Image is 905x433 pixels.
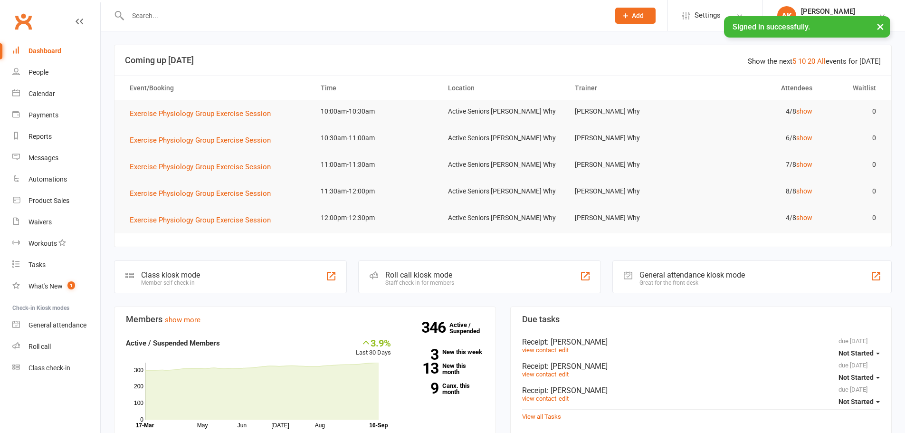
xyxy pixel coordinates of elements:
[821,180,885,202] td: 0
[821,127,885,149] td: 0
[639,270,745,279] div: General attendance kiosk mode
[821,154,885,176] td: 0
[141,270,200,279] div: Class kiosk mode
[792,57,796,66] a: 5
[405,363,484,375] a: 13New this month
[695,5,721,26] span: Settings
[67,281,75,289] span: 1
[141,279,200,286] div: Member self check-in
[796,214,812,221] a: show
[821,207,885,229] td: 0
[312,100,439,123] td: 10:00am-10:30am
[798,57,806,66] a: 10
[808,57,815,66] a: 20
[639,279,745,286] div: Great for the front desk
[694,207,821,229] td: 4/8
[130,161,277,173] button: Exercise Physiology Group Exercise Session
[566,180,694,202] td: [PERSON_NAME] Why
[405,347,438,362] strong: 3
[29,47,61,55] div: Dashboard
[838,374,874,381] span: Not Started
[12,315,100,336] a: General attendance kiosk mode
[11,10,35,33] a: Clubworx
[615,8,656,24] button: Add
[439,100,567,123] td: Active Seniors [PERSON_NAME] Why
[12,357,100,379] a: Class kiosk mode
[566,127,694,149] td: [PERSON_NAME] Why
[522,346,556,354] a: view contact
[29,197,69,204] div: Product Sales
[796,187,812,195] a: show
[405,383,484,395] a: 9Canx. this month
[29,175,67,183] div: Automations
[356,337,391,348] div: 3.9%
[522,395,556,402] a: view contact
[29,343,51,350] div: Roll call
[312,127,439,149] td: 10:30am-11:00am
[130,109,271,118] span: Exercise Physiology Group Exercise Session
[12,336,100,357] a: Roll call
[838,345,880,362] button: Not Started
[405,381,438,395] strong: 9
[694,100,821,123] td: 4/8
[29,154,58,162] div: Messages
[312,154,439,176] td: 11:00am-11:30am
[29,282,63,290] div: What's New
[385,270,454,279] div: Roll call kiosk mode
[12,40,100,62] a: Dashboard
[439,207,567,229] td: Active Seniors [PERSON_NAME] Why
[796,161,812,168] a: show
[125,56,881,65] h3: Coming up [DATE]
[121,76,312,100] th: Event/Booking
[821,100,885,123] td: 0
[559,371,569,378] a: edit
[522,315,880,324] h3: Due tasks
[12,83,100,105] a: Calendar
[405,349,484,355] a: 3New this week
[694,76,821,100] th: Attendees
[694,154,821,176] td: 7/8
[130,189,271,198] span: Exercise Physiology Group Exercise Session
[165,316,200,324] a: show more
[126,339,220,347] strong: Active / Suspended Members
[312,207,439,229] td: 12:00pm-12:30pm
[748,56,881,67] div: Show the next events for [DATE]
[439,180,567,202] td: Active Seniors [PERSON_NAME] Why
[449,315,491,341] a: 346Active / Suspended
[439,127,567,149] td: Active Seniors [PERSON_NAME] Why
[872,16,889,37] button: ×
[29,321,86,329] div: General attendance
[12,276,100,297] a: What's New1
[547,362,608,371] span: : [PERSON_NAME]
[694,180,821,202] td: 8/8
[130,108,277,119] button: Exercise Physiology Group Exercise Session
[130,214,277,226] button: Exercise Physiology Group Exercise Session
[29,133,52,140] div: Reports
[126,315,484,324] h3: Members
[439,154,567,176] td: Active Seniors [PERSON_NAME] Why
[522,362,880,371] div: Receipt
[632,12,644,19] span: Add
[522,386,880,395] div: Receipt
[29,90,55,97] div: Calendar
[838,393,880,410] button: Not Started
[796,107,812,115] a: show
[522,413,561,420] a: View all Tasks
[12,190,100,212] a: Product Sales
[125,9,603,22] input: Search...
[405,361,438,375] strong: 13
[694,127,821,149] td: 6/8
[559,346,569,354] a: edit
[130,216,271,224] span: Exercise Physiology Group Exercise Session
[821,76,885,100] th: Waitlist
[12,254,100,276] a: Tasks
[421,320,449,335] strong: 346
[130,136,271,144] span: Exercise Physiology Group Exercise Session
[29,218,52,226] div: Waivers
[817,57,826,66] a: All
[566,154,694,176] td: [PERSON_NAME] Why
[130,135,277,146] button: Exercise Physiology Group Exercise Session
[547,386,608,395] span: : [PERSON_NAME]
[29,111,58,119] div: Payments
[566,207,694,229] td: [PERSON_NAME] Why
